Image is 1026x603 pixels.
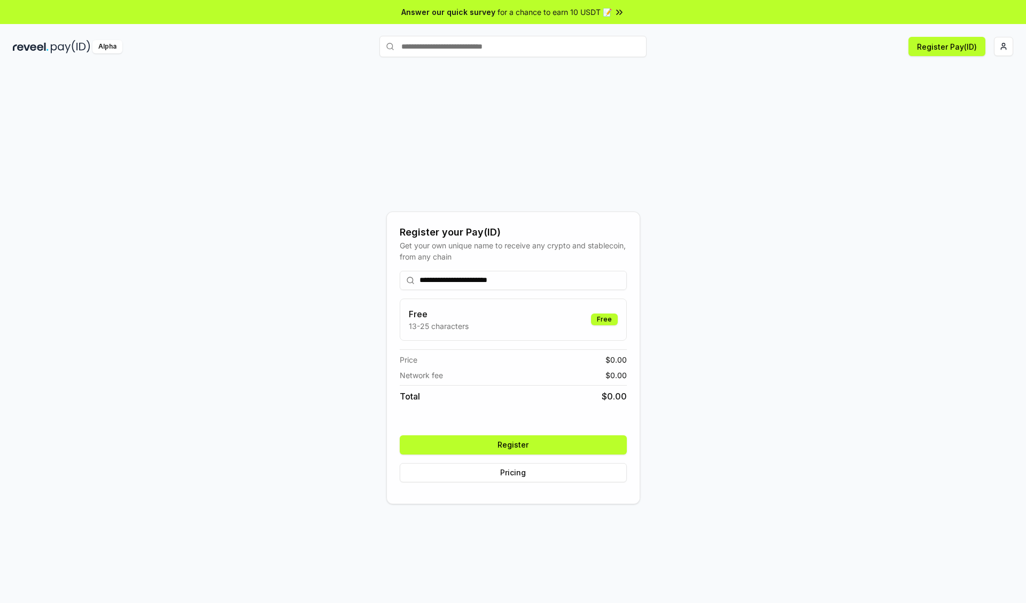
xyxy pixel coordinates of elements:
[400,370,443,381] span: Network fee
[13,40,49,53] img: reveel_dark
[908,37,985,56] button: Register Pay(ID)
[409,308,469,320] h3: Free
[400,463,627,482] button: Pricing
[400,390,420,403] span: Total
[92,40,122,53] div: Alpha
[498,6,612,18] span: for a chance to earn 10 USDT 📝
[401,6,495,18] span: Answer our quick survey
[400,225,627,240] div: Register your Pay(ID)
[400,354,417,365] span: Price
[51,40,90,53] img: pay_id
[400,435,627,455] button: Register
[400,240,627,262] div: Get your own unique name to receive any crypto and stablecoin, from any chain
[409,320,469,332] p: 13-25 characters
[602,390,627,403] span: $ 0.00
[605,354,627,365] span: $ 0.00
[591,314,618,325] div: Free
[605,370,627,381] span: $ 0.00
